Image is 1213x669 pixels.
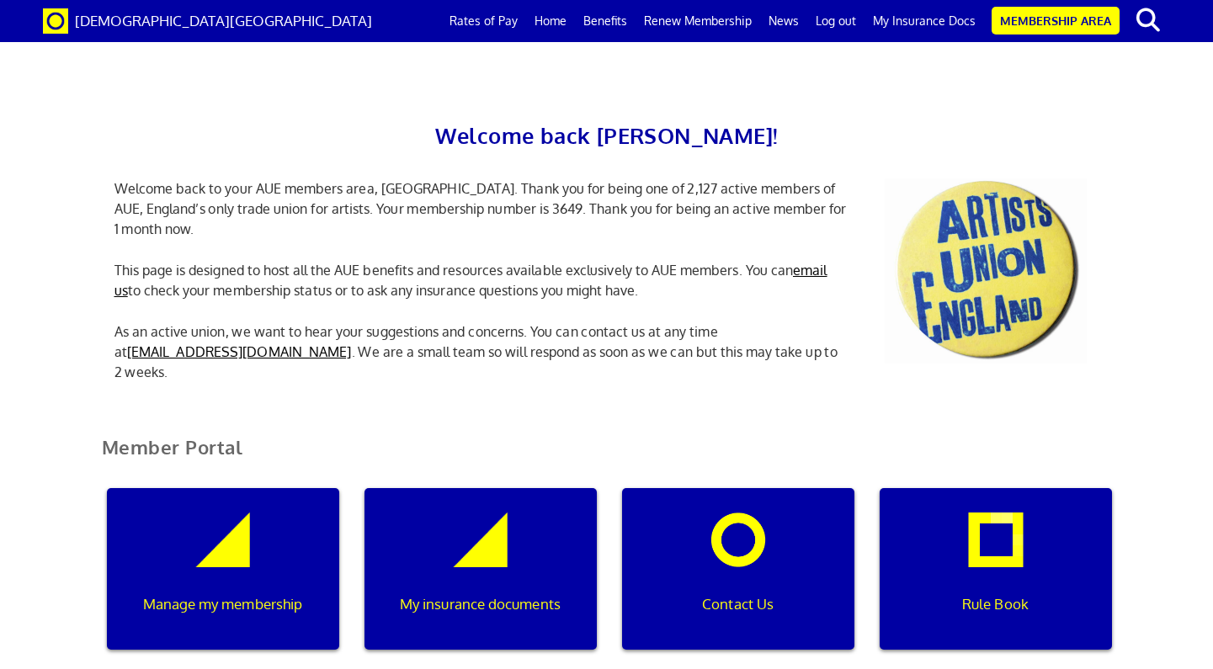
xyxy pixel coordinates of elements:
p: As an active union, we want to hear your suggestions and concerns. You can contact us at any time... [102,321,859,382]
p: Rule Book [891,593,1099,615]
p: Welcome back to your AUE members area, [GEOGRAPHIC_DATA]. Thank you for being one of 2,127 active... [102,178,859,239]
button: search [1123,3,1174,38]
p: Manage my membership [118,593,327,615]
a: email us [114,262,827,299]
p: This page is designed to host all the AUE benefits and resources available exclusively to AUE mem... [102,260,859,300]
p: My insurance documents [375,593,584,615]
span: [DEMOGRAPHIC_DATA][GEOGRAPHIC_DATA] [75,12,372,29]
a: Membership Area [992,7,1120,35]
h2: Member Portal [89,437,1125,478]
h2: Welcome back [PERSON_NAME]! [102,118,1112,153]
a: [EMAIL_ADDRESS][DOMAIN_NAME] [127,343,352,360]
p: Contact Us [633,593,842,615]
